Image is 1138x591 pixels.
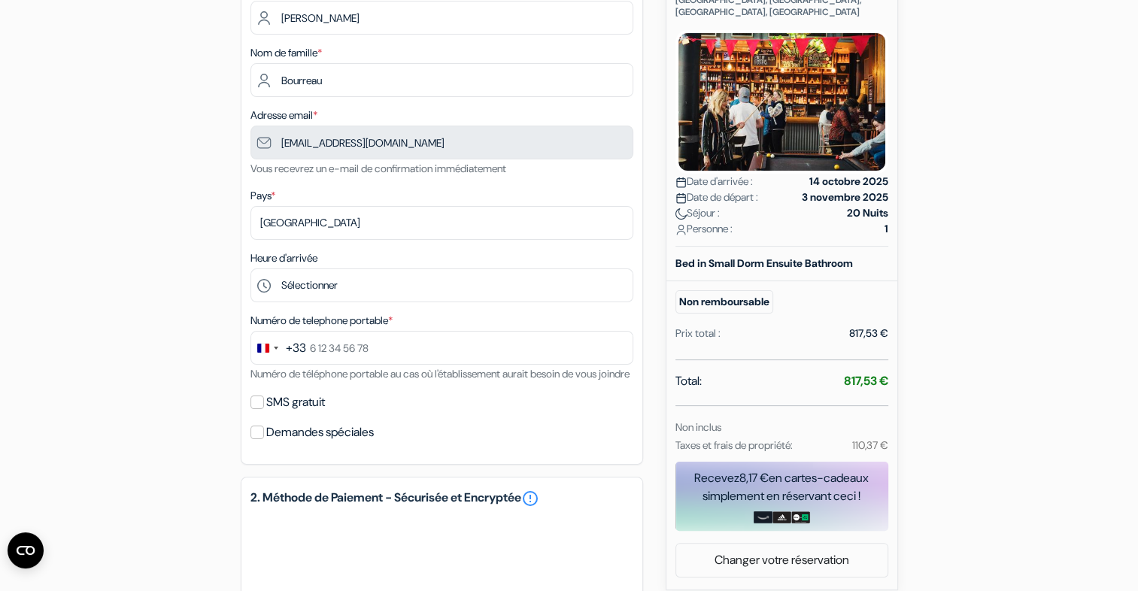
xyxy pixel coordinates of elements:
img: calendar.svg [675,192,687,204]
div: +33 [286,339,306,357]
a: Changer votre réservation [676,546,888,574]
label: Heure d'arrivée [250,250,317,266]
label: SMS gratuit [266,392,325,413]
img: user_icon.svg [675,224,687,235]
strong: 14 octobre 2025 [809,174,888,189]
a: error_outline [521,489,539,508]
div: Recevez en cartes-cadeaux simplement en réservant ceci ! [675,469,888,505]
span: Total: [675,372,702,390]
h5: 2. Méthode de Paiement - Sécurisée et Encryptée [250,489,633,508]
input: Entrez votre prénom [250,1,633,35]
input: 6 12 34 56 78 [250,331,633,365]
span: 8,17 € [739,470,769,486]
button: Ouvrir le widget CMP [8,532,44,568]
small: Taxes et frais de propriété: [675,438,793,452]
label: Nom de famille [250,45,322,61]
small: Vous recevrez un e-mail de confirmation immédiatement [250,162,506,175]
strong: 20 Nuits [847,205,888,221]
strong: 3 novembre 2025 [802,189,888,205]
strong: 1 [885,221,888,237]
strong: 817,53 € [844,373,888,389]
label: Numéro de telephone portable [250,313,393,329]
small: Non inclus [675,420,721,434]
span: Personne : [675,221,733,237]
label: Demandes spéciales [266,422,374,443]
button: Change country, selected France (+33) [251,332,306,364]
div: Prix total : [675,326,721,341]
span: Date d'arrivée : [675,174,753,189]
small: 110,37 € [851,438,888,452]
img: uber-uber-eats-card.png [791,511,810,523]
label: Adresse email [250,108,317,123]
img: moon.svg [675,208,687,220]
div: 817,53 € [849,326,888,341]
input: Entrer le nom de famille [250,63,633,97]
label: Pays [250,188,275,204]
span: Date de départ : [675,189,758,205]
b: Bed in Small Dorm Ensuite Bathroom [675,256,853,270]
small: Numéro de téléphone portable au cas où l'établissement aurait besoin de vous joindre [250,367,630,380]
img: amazon-card-no-text.png [754,511,772,523]
img: calendar.svg [675,177,687,188]
span: Séjour : [675,205,720,221]
small: Non remboursable [675,290,773,314]
img: adidas-card.png [772,511,791,523]
input: Entrer adresse e-mail [250,126,633,159]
